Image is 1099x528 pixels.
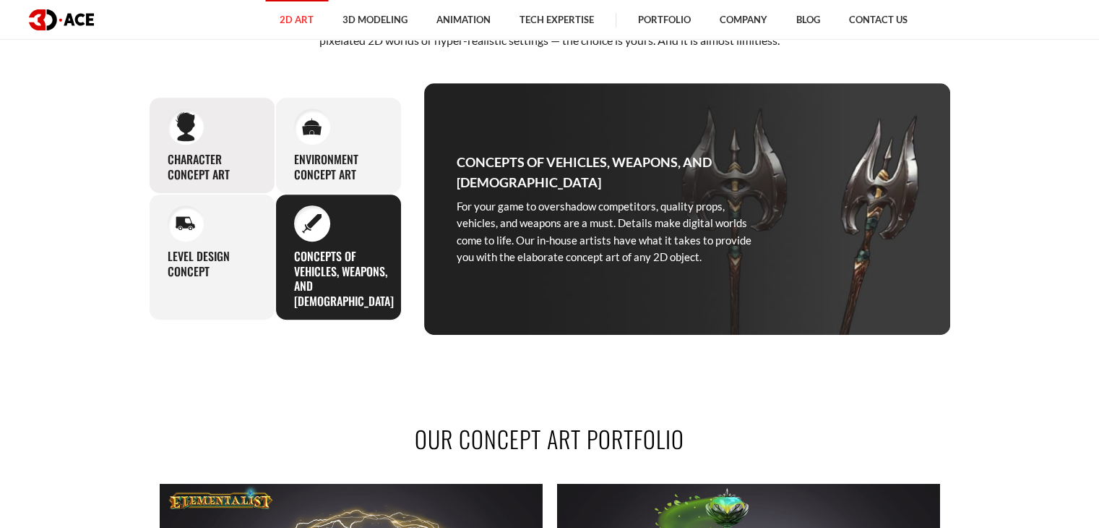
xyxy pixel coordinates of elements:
h3: Concepts of Vehicles, Weapons, and [DEMOGRAPHIC_DATA] [294,249,394,309]
h3: Environment concept art [294,152,383,182]
img: Concepts of Vehicles, Weapons, and Props [302,213,322,233]
h2: Our Concept Art Portfolio [149,422,951,455]
h3: Concepts of Vehicles, Weapons, and [DEMOGRAPHIC_DATA] [457,152,753,192]
img: logo dark [29,9,94,30]
img: Level Design Concept [176,216,195,231]
h3: Level Design Concept [168,249,257,279]
p: For your game to overshadow competitors, quality props, vehicles, and weapons are a must. Details... [457,198,753,266]
h3: Character concept art [168,152,257,182]
img: Character concept art [176,112,195,142]
img: Environment concept art [302,118,322,135]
